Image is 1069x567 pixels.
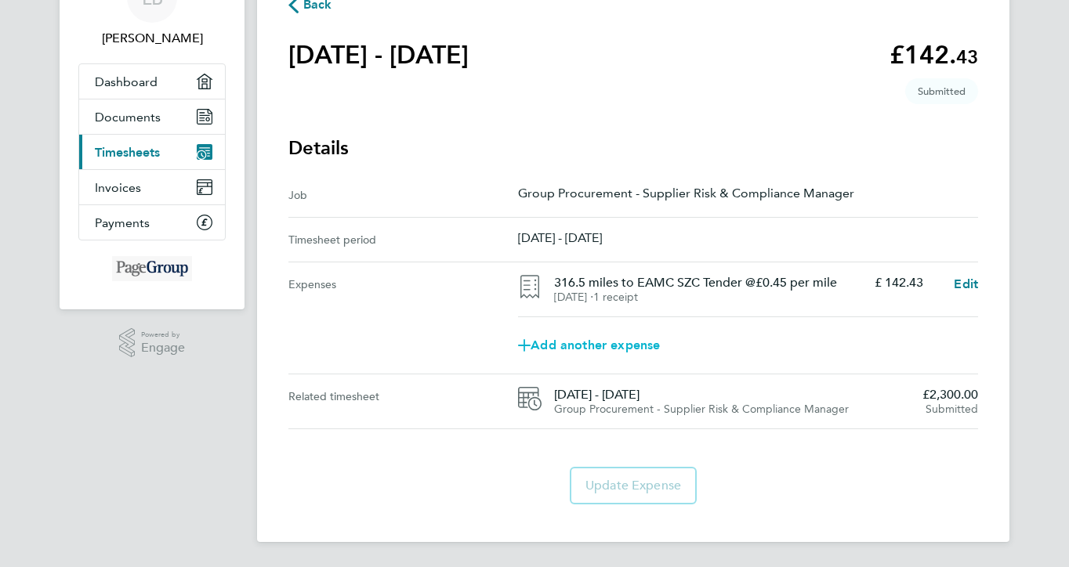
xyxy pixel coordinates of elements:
[288,230,518,249] div: Timesheet period
[288,39,469,70] h1: [DATE] - [DATE]
[95,110,161,125] span: Documents
[288,186,518,204] div: Job
[79,135,225,169] a: Timesheets
[288,262,518,374] div: Expenses
[554,275,861,291] h4: 316.5 miles to EAMC SZC Tender @£0.45 per mile
[518,330,978,361] a: Add another expense
[554,387,910,403] span: [DATE] - [DATE]
[288,135,978,161] h3: Details
[954,275,978,294] a: Edit
[956,45,978,68] span: 43
[95,215,150,230] span: Payments
[875,275,923,291] p: £ 142.43
[141,328,185,341] span: Powered by
[954,276,978,291] span: Edit
[518,339,660,352] span: Add another expense
[95,145,160,160] span: Timesheets
[905,78,978,104] span: This timesheet is Submitted.
[79,205,225,240] a: Payments
[112,256,192,281] img: michaelpageint-logo-retina.png
[79,99,225,134] a: Documents
[518,387,978,416] a: [DATE] - [DATE]Group Procurement - Supplier Risk & Compliance Manager£2,300.00Submitted
[95,74,158,89] span: Dashboard
[518,186,978,200] p: Group Procurement - Supplier Risk & Compliance Manager
[554,291,593,304] span: [DATE] ⋅
[922,387,978,403] span: £2,300.00
[288,387,518,416] div: Related timesheet
[518,230,978,245] p: [DATE] - [DATE]
[926,403,978,416] span: Submitted
[141,341,185,355] span: Engage
[890,40,978,70] app-decimal: £142.
[554,403,849,416] span: Group Procurement - Supplier Risk & Compliance Manager
[78,29,226,48] span: Lisa Barton
[79,64,225,99] a: Dashboard
[79,170,225,204] a: Invoices
[593,291,638,304] span: 1 receipt
[95,180,141,195] span: Invoices
[119,328,186,358] a: Powered byEngage
[78,256,226,281] a: Go to home page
